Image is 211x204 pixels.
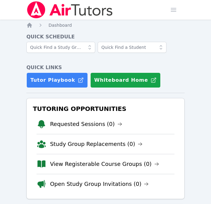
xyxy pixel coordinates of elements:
[98,42,166,53] input: Quick Find a Student
[26,64,185,71] h4: Quick Links
[49,22,72,28] a: Dashboard
[26,73,88,88] a: Tutor Playbook
[50,120,122,128] a: Requested Sessions (0)
[26,22,185,28] nav: Breadcrumb
[49,23,72,28] span: Dashboard
[32,103,179,114] h3: Tutoring Opportunities
[26,33,185,41] h4: Quick Schedule
[26,42,95,53] input: Quick Find a Study Group
[26,1,113,18] img: Air Tutors
[50,140,143,148] a: Study Group Replacements (0)
[90,73,161,88] button: Whiteboard Home
[50,180,149,188] a: Open Study Group Invitations (0)
[50,160,159,168] a: View Registerable Course Groups (0)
